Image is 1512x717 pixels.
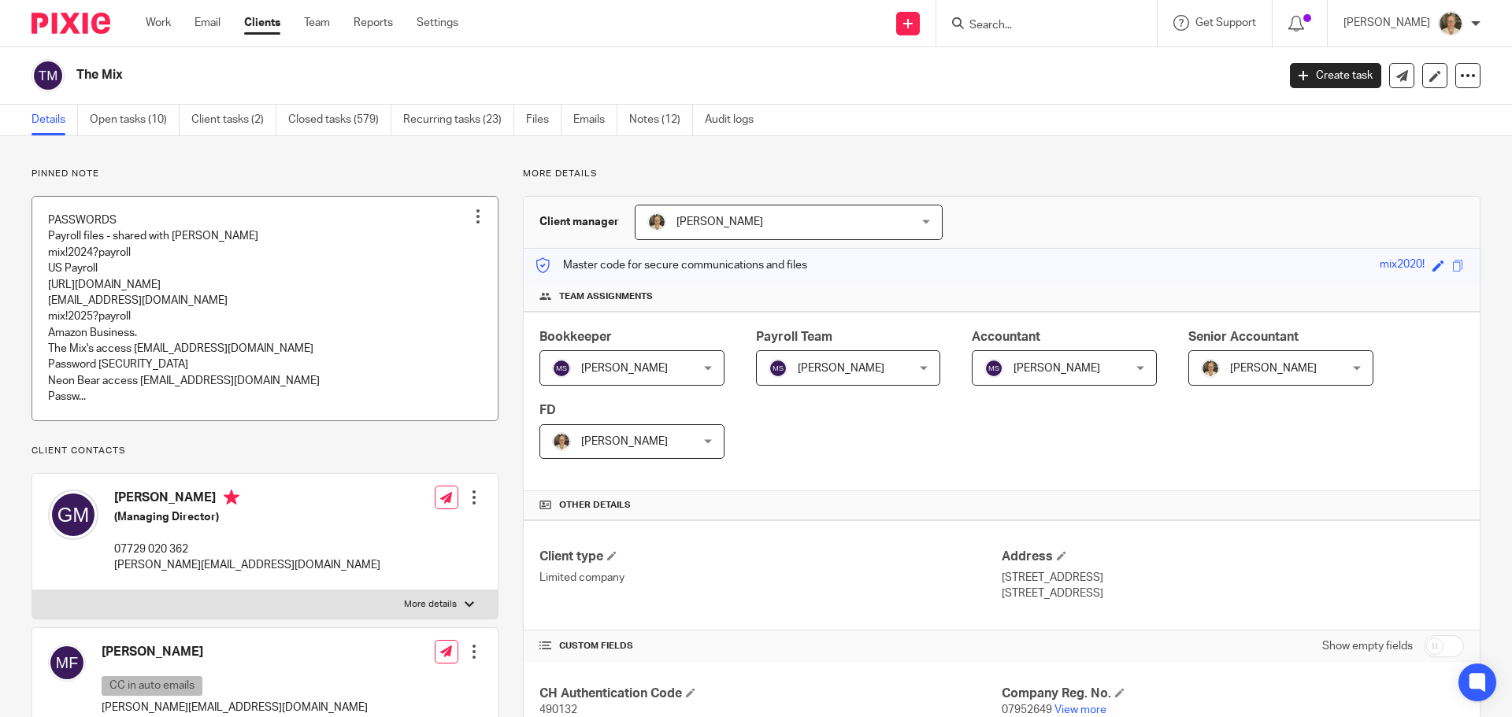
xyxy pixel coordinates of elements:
[526,105,561,135] a: Files
[523,168,1480,180] p: More details
[539,640,1002,652] h4: CUSTOM FIELDS
[968,19,1110,33] input: Search
[1343,15,1430,31] p: [PERSON_NAME]
[244,15,280,31] a: Clients
[114,490,380,509] h4: [PERSON_NAME]
[31,13,110,34] img: Pixie
[539,570,1002,586] p: Limited company
[705,105,765,135] a: Audit logs
[535,257,807,273] p: Master code for secure communications and files
[31,168,498,180] p: Pinned note
[31,105,78,135] a: Details
[304,15,330,31] a: Team
[354,15,393,31] a: Reports
[403,105,514,135] a: Recurring tasks (23)
[629,105,693,135] a: Notes (12)
[31,445,498,457] p: Client contacts
[539,549,1002,565] h4: Client type
[798,363,884,374] span: [PERSON_NAME]
[1002,586,1464,601] p: [STREET_ADDRESS]
[676,216,763,227] span: [PERSON_NAME]
[191,105,276,135] a: Client tasks (2)
[1188,331,1299,343] span: Senior Accountant
[539,214,619,230] h3: Client manager
[1290,63,1381,88] a: Create task
[1380,257,1425,275] div: mix2020!
[224,490,239,505] i: Primary
[581,436,668,447] span: [PERSON_NAME]
[31,59,65,92] img: svg%3E
[102,676,202,696] p: CC in auto emails
[195,15,220,31] a: Email
[90,105,180,135] a: Open tasks (10)
[552,359,571,378] img: svg%3E
[1002,549,1464,565] h4: Address
[756,331,832,343] span: Payroll Team
[573,105,617,135] a: Emails
[539,331,612,343] span: Bookkeeper
[984,359,1003,378] img: svg%3E
[102,700,368,715] p: [PERSON_NAME][EMAIL_ADDRESS][DOMAIN_NAME]
[581,363,668,374] span: [PERSON_NAME]
[647,213,666,231] img: Pete%20with%20glasses.jpg
[552,432,571,451] img: Pete%20with%20glasses.jpg
[102,644,368,660] h4: [PERSON_NAME]
[559,499,631,512] span: Other details
[539,686,1002,702] h4: CH Authentication Code
[146,15,171,31] a: Work
[76,67,1028,83] h2: The Mix
[1014,363,1100,374] span: [PERSON_NAME]
[288,105,391,135] a: Closed tasks (579)
[1438,11,1463,36] img: Pete%20with%20glasses.jpg
[1322,638,1413,654] label: Show empty fields
[1230,363,1317,374] span: [PERSON_NAME]
[114,509,380,525] h5: (Managing Director)
[1054,704,1106,715] a: View more
[48,490,98,540] img: svg%3E
[1002,686,1464,702] h4: Company Reg. No.
[1195,17,1256,28] span: Get Support
[404,598,457,611] p: More details
[417,15,458,31] a: Settings
[1002,570,1464,586] p: [STREET_ADDRESS]
[539,704,577,715] span: 490132
[972,331,1040,343] span: Accountant
[114,541,380,557] p: 07729 020 362
[769,359,787,378] img: svg%3E
[1201,359,1220,378] img: Pete%20with%20glasses.jpg
[559,290,653,303] span: Team assignments
[48,644,86,682] img: svg%3E
[539,404,556,416] span: FD
[1002,704,1052,715] span: 07952649
[114,557,380,573] p: [PERSON_NAME][EMAIL_ADDRESS][DOMAIN_NAME]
